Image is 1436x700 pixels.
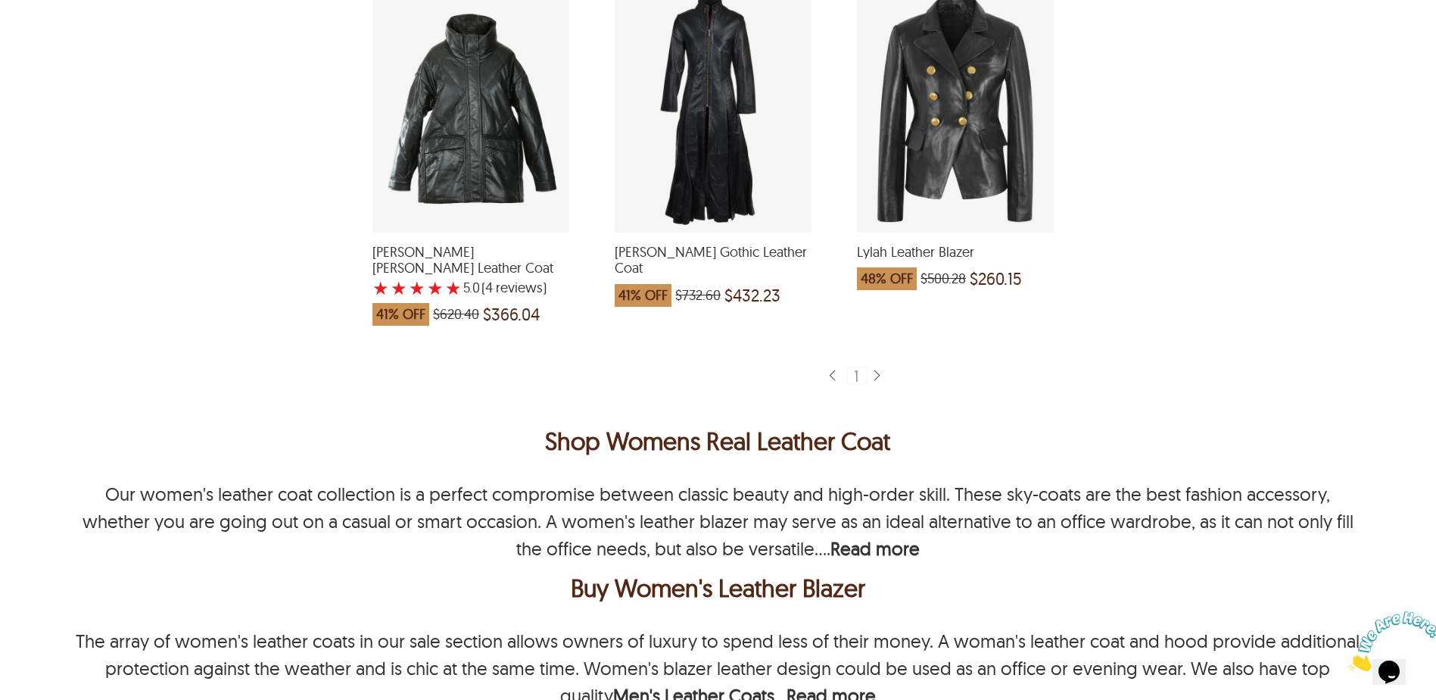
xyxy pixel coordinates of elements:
span: (4 [481,280,493,295]
span: Lylah Leather Blazer [857,244,1054,261]
span: $732.60 [675,288,721,303]
span: $366.04 [483,307,540,322]
span: 48% OFF [857,267,917,290]
label: 2 rating [391,280,407,295]
span: reviews [493,280,543,295]
label: 3 rating [409,280,425,295]
b: Read more [830,537,920,560]
label: 5 rating [445,280,462,295]
a: Nyla Gothic Leather Coat which was at a price of $732.60, now after discount the price is [615,223,811,314]
span: 41% OFF [615,284,671,307]
a: Lylah Leather Blazer which was at a price of $500.28, now after discount the price is [857,223,1054,298]
label: 1 rating [372,280,389,295]
span: $432.23 [724,288,780,303]
span: 41% OFF [372,303,429,326]
span: Nyla Gothic Leather Coat [615,244,811,277]
label: 5.0 [463,280,480,295]
h2: Buy Women's Leather Blazer [72,570,1364,606]
img: Chat attention grabber [6,6,100,66]
img: sprite-icon [826,369,838,383]
h1: Shop Womens Real Leather Coat [72,423,1364,459]
a: Olivia Quilted Puffer Leather Coat with a 5 Star Rating 4 Product Review which was at a price of ... [372,223,569,333]
p: Our women's leather coat collection is a perfect compromise between classic beauty and high-order... [83,483,1353,560]
img: sprite-icon [871,369,883,383]
div: 1 [847,367,867,384]
div: Buy Women's Leather Blazer [76,570,1360,606]
span: Olivia Quilted Puffer Leather Coat [372,244,569,277]
iframe: chat widget [1342,605,1436,677]
span: $500.28 [920,271,966,286]
span: ) [481,280,547,295]
span: $620.40 [433,307,479,322]
span: $260.15 [970,271,1022,286]
label: 4 rating [427,280,444,295]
